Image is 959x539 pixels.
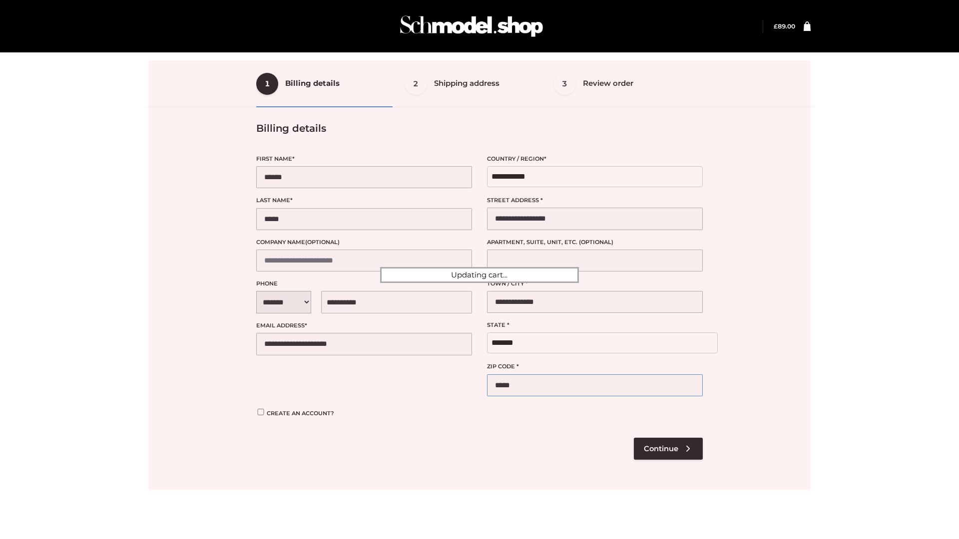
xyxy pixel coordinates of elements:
a: £89.00 [774,22,795,30]
div: Updating cart... [380,267,579,283]
span: £ [774,22,778,30]
bdi: 89.00 [774,22,795,30]
img: Schmodel Admin 964 [397,6,546,46]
